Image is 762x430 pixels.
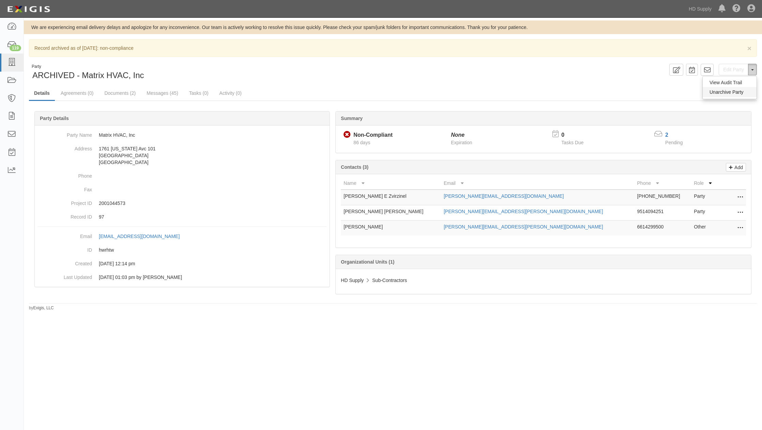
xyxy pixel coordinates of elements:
[719,64,748,75] a: Edit Party
[685,2,715,16] a: HD Supply
[344,131,351,138] i: Non-Compliant
[37,270,92,281] dt: Last Updated
[444,209,603,214] a: [PERSON_NAME][EMAIL_ADDRESS][PERSON_NAME][DOMAIN_NAME]
[99,200,327,207] p: 2001044573
[341,205,441,221] td: [PERSON_NAME] [PERSON_NAME]
[29,86,55,101] a: Details
[37,210,92,220] dt: Record ID
[37,257,327,270] dd: 12/22/2023 12:14 pm
[441,177,635,190] th: Email
[99,233,180,240] div: [EMAIL_ADDRESS][DOMAIN_NAME]
[37,142,327,169] dd: 1761 [US_STATE] Avc 101 [GEOGRAPHIC_DATA] [GEOGRAPHIC_DATA]
[5,3,52,15] img: logo-5460c22ac91f19d4615b14bd174203de0afe785f0fc80cf4dbbc73dc1793850b.png
[341,116,363,121] b: Summary
[747,45,751,52] button: Close
[561,131,592,139] p: 0
[141,86,183,100] a: Messages (45)
[353,140,370,145] span: Since 06/01/2025
[34,45,751,51] p: Record archived as of [DATE]: non-compliance
[37,142,92,152] dt: Address
[184,86,214,100] a: Tasks (0)
[37,183,92,193] dt: Fax
[703,78,757,87] a: View Audit Trail
[40,116,69,121] b: Party Details
[444,193,564,199] a: [PERSON_NAME][EMAIL_ADDRESS][DOMAIN_NAME]
[372,278,407,283] span: Sub-Contractors
[214,86,247,100] a: Activity (0)
[10,45,21,51] div: 119
[341,164,368,170] b: Contacts (3)
[733,163,743,171] p: Add
[37,243,92,253] dt: ID
[635,205,691,221] td: 9514094251
[726,163,746,172] a: Add
[37,196,92,207] dt: Project ID
[32,64,144,70] div: Party
[99,86,141,100] a: Documents (2)
[99,213,327,220] p: 97
[665,140,683,145] span: Pending
[24,24,762,31] div: We are experiencing email delivery delays and apologize for any inconvenience. Our team is active...
[353,131,393,139] div: Non-Compliant
[341,190,441,205] td: [PERSON_NAME] E Zvirzinel
[29,305,54,311] small: by
[37,128,327,142] dd: Matrix HVAC, Inc
[341,221,441,236] td: [PERSON_NAME]
[451,132,464,138] i: None
[29,64,388,81] div: ARCHIVED - Matrix HVAC, Inc
[99,234,187,239] a: [EMAIL_ADDRESS][DOMAIN_NAME]
[747,44,751,52] span: ×
[561,140,583,145] span: Tasks Due
[691,221,719,236] td: Other
[341,259,394,265] b: Organizational Units (1)
[451,140,472,145] span: Expiration
[37,229,92,240] dt: Email
[665,132,668,138] a: 2
[444,224,603,229] a: [PERSON_NAME][EMAIL_ADDRESS][PERSON_NAME][DOMAIN_NAME]
[33,306,54,310] a: Exigis, LLC
[37,128,92,138] dt: Party Name
[56,86,98,100] a: Agreements (0)
[691,205,719,221] td: Party
[37,257,92,267] dt: Created
[37,270,327,284] dd: 07/08/2025 01:03 pm by Rich Phelan
[635,177,691,190] th: Phone
[732,5,741,13] i: Help Center - Complianz
[341,278,364,283] span: HD Supply
[37,169,92,179] dt: Phone
[703,87,757,97] button: Unarchive Party
[635,190,691,205] td: [PHONE_NUMBER]
[37,243,327,257] dd: hwrhtw
[691,177,719,190] th: Role
[341,177,441,190] th: Name
[635,221,691,236] td: 6614299500
[691,190,719,205] td: Party
[32,71,144,80] span: ARCHIVED - Matrix HVAC, Inc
